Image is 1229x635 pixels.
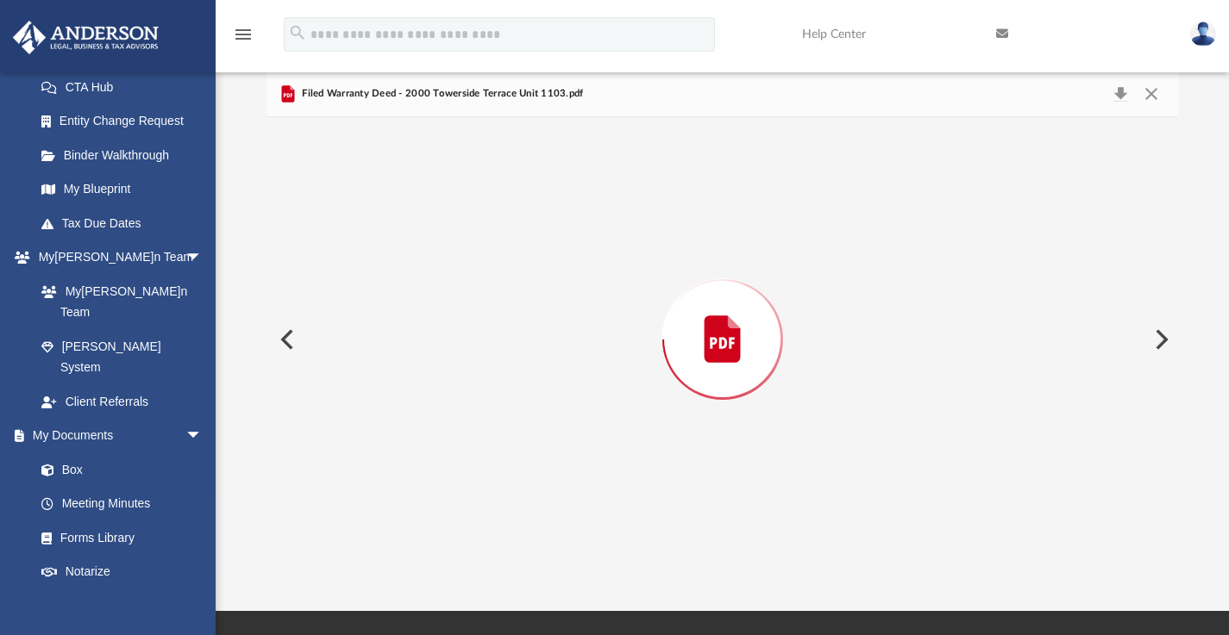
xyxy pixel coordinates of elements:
a: My[PERSON_NAME]n Teamarrow_drop_down [12,240,220,275]
a: My[PERSON_NAME]n Team [24,274,211,329]
span: arrow_drop_down [185,240,220,276]
a: Forms Library [24,520,211,555]
img: Anderson Advisors Platinum Portal [8,21,164,54]
a: Notarize [24,555,220,589]
img: User Pic [1190,22,1216,47]
span: Filed Warranty Deed - 2000 Towerside Terrace Unit 1103.pdf [298,86,584,102]
a: Meeting Minutes [24,487,220,521]
div: Preview [266,72,1179,562]
button: Download [1105,82,1136,106]
button: Previous File [266,315,304,364]
a: menu [233,33,254,45]
i: menu [233,24,254,45]
a: Binder Walkthrough [24,138,229,172]
button: Close [1136,82,1167,106]
a: My Blueprint [24,172,220,207]
button: Next File [1141,315,1179,364]
a: CTA Hub [24,70,229,104]
a: Box [24,452,211,487]
i: search [288,23,307,42]
a: Entity Change Request [24,104,229,139]
a: [PERSON_NAME] System [24,329,220,384]
span: arrow_drop_down [185,419,220,454]
a: Client Referrals [24,384,220,419]
a: My Documentsarrow_drop_down [12,419,220,453]
a: Tax Due Dates [24,206,229,240]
